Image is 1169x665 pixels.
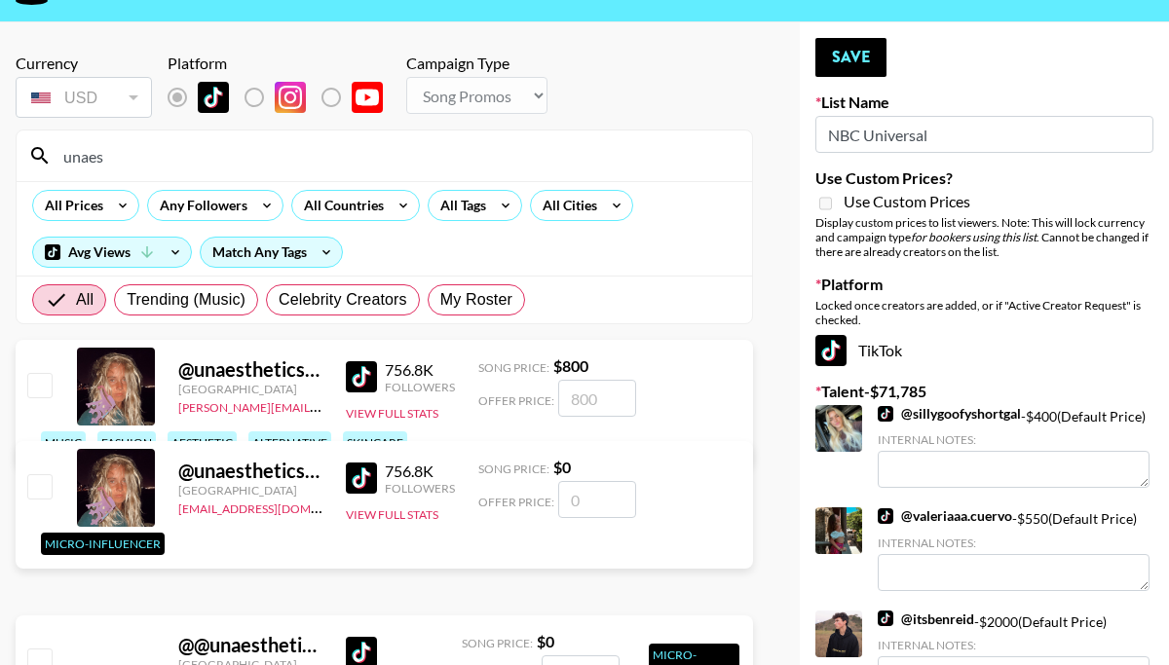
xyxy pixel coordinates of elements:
span: My Roster [440,288,512,312]
div: aesthetic [168,431,237,454]
div: Campaign Type [406,54,547,73]
img: TikTok [346,462,377,494]
div: Micro-Influencer [41,533,165,555]
div: Followers [385,380,455,394]
label: List Name [815,92,1153,112]
div: - $ 400 (Default Price) [878,405,1150,488]
button: View Full Stats [346,406,438,421]
div: Display custom prices to list viewers. Note: This will lock currency and campaign type . Cannot b... [815,215,1153,259]
a: @sillygoofyshortgal [878,405,1021,423]
div: @ @unaestheticsurferpearlz [178,633,322,657]
div: [GEOGRAPHIC_DATA] [178,483,322,498]
input: 0 [558,481,636,518]
div: skincare [343,431,407,454]
div: Remove selected talent to change platforms [168,77,398,118]
button: Save [815,38,886,77]
div: Internal Notes: [878,638,1150,652]
div: Locked once creators are added, or if "Active Creator Request" is checked. [815,298,1153,327]
a: @valeriaaa.cuervo [878,507,1012,525]
div: alternative [248,431,331,454]
div: 756.8K [385,360,455,380]
div: All Prices [33,191,107,220]
label: Use Custom Prices? [815,168,1153,188]
img: TikTok [878,406,893,422]
span: Offer Price: [478,495,554,509]
div: Internal Notes: [878,536,1150,550]
div: Remove selected talent to change your currency [16,73,152,122]
span: Song Price: [478,462,549,476]
span: Celebrity Creators [279,288,407,312]
label: Talent - $ 71,785 [815,382,1153,401]
img: Instagram [275,82,306,113]
div: Match Any Tags [201,238,342,267]
div: All Countries [292,191,388,220]
div: Internal Notes: [878,432,1150,447]
span: Use Custom Prices [844,192,970,211]
div: music [41,431,86,454]
div: @ unaestheticsurferpearlz [178,459,322,483]
div: 756.8K [385,462,455,481]
img: TikTok [878,610,893,626]
a: @itsbenreid [878,610,974,628]
span: Song Price: [462,636,533,650]
strong: $ 0 [553,458,571,476]
div: fashion [97,431,156,454]
img: TikTok [198,82,229,113]
div: TikTok [815,335,1153,366]
span: Offer Price: [478,393,554,408]
img: TikTok [815,335,847,366]
button: View Full Stats [346,507,438,522]
span: Trending (Music) [127,288,245,312]
div: Avg Views [33,238,191,267]
span: All [76,288,94,312]
div: Currency [16,54,152,73]
a: [PERSON_NAME][EMAIL_ADDRESS][PERSON_NAME][DOMAIN_NAME] [178,396,559,415]
div: Followers [385,481,455,496]
strong: $ 0 [537,632,554,650]
div: - $ 550 (Default Price) [878,507,1150,590]
span: Song Price: [478,360,549,375]
label: Platform [815,275,1153,294]
img: TikTok [878,508,893,524]
div: Any Followers [148,191,251,220]
em: for bookers using this list [911,230,1037,244]
img: TikTok [346,361,377,392]
div: Platform [168,54,398,73]
a: [EMAIL_ADDRESS][DOMAIN_NAME] [178,498,374,516]
img: YouTube [352,82,383,113]
input: 800 [558,380,636,417]
div: @ unaestheticsurferpearlz [178,357,322,382]
div: All Cities [531,191,601,220]
div: [GEOGRAPHIC_DATA] [178,382,322,396]
strong: $ 800 [553,356,588,375]
div: USD [19,81,148,115]
input: Search by User Name [52,140,740,171]
div: All Tags [429,191,490,220]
